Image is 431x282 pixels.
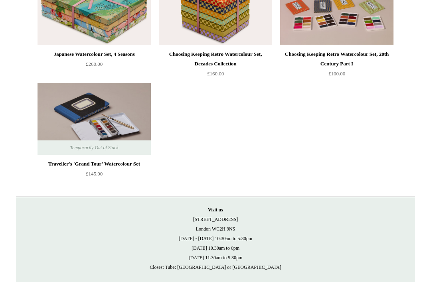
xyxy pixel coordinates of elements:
a: Choosing Keeping Retro Watercolour Set, 20th Century Part I £100.00 [280,49,393,82]
a: Traveller's 'Grand Tour' Watercolour Set £145.00 [38,159,151,192]
img: Traveller's 'Grand Tour' Watercolour Set [38,83,151,155]
div: Choosing Keeping Retro Watercolour Set, Decades Collection [161,49,270,69]
a: Traveller's 'Grand Tour' Watercolour Set Traveller's 'Grand Tour' Watercolour Set Temporarily Out... [38,83,151,155]
p: [STREET_ADDRESS] London WC2H 9NS [DATE] - [DATE] 10:30am to 5:30pm [DATE] 10.30am to 6pm [DATE] 1... [24,205,407,272]
div: Japanese Watercolour Set, 4 Seasons [40,49,149,59]
span: £145.00 [86,171,103,177]
span: Temporarily Out of Stock [62,140,126,155]
div: Traveller's 'Grand Tour' Watercolour Set [40,159,149,169]
a: Japanese Watercolour Set, 4 Seasons £260.00 [38,49,151,82]
a: Choosing Keeping Retro Watercolour Set, Decades Collection £160.00 [159,49,272,82]
div: Choosing Keeping Retro Watercolour Set, 20th Century Part I [282,49,391,69]
span: £160.00 [207,71,224,77]
span: £260.00 [86,61,103,67]
strong: Visit us [208,207,223,213]
span: £100.00 [328,71,345,77]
